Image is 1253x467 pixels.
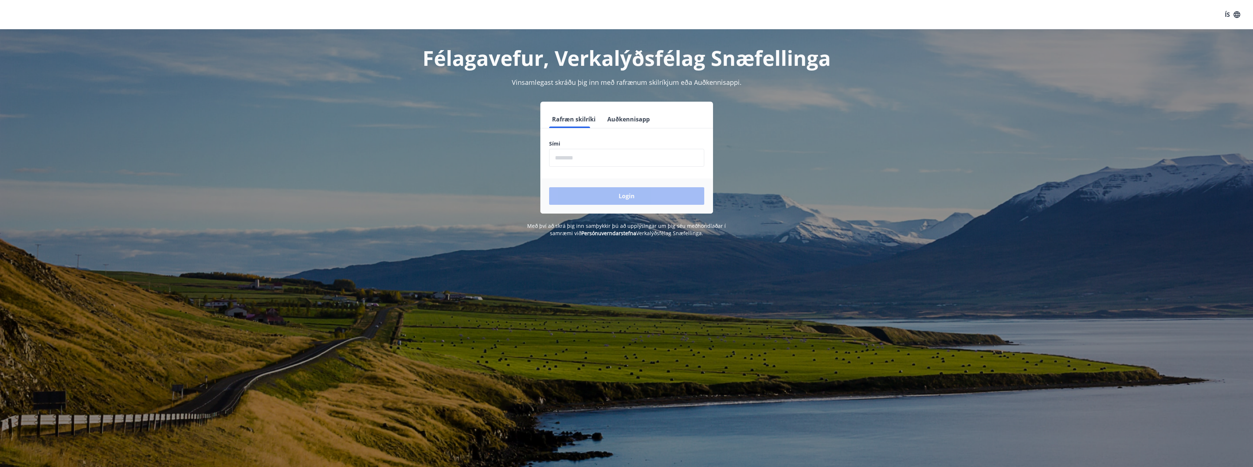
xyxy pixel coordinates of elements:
span: Vinsamlegast skráðu þig inn með rafrænum skilríkjum eða Auðkennisappi. [512,78,742,87]
a: Persónuverndarstefna [581,230,636,237]
span: Með því að skrá þig inn samþykkir þú að upplýsingar um þig séu meðhöndlaðar í samræmi við Verkalý... [527,222,726,237]
h1: Félagavefur, Verkalýðsfélag Snæfellinga [372,44,881,72]
button: ÍS [1221,8,1244,21]
button: Rafræn skilríki [549,110,599,128]
label: Sími [549,140,704,147]
button: Auðkennisapp [604,110,653,128]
